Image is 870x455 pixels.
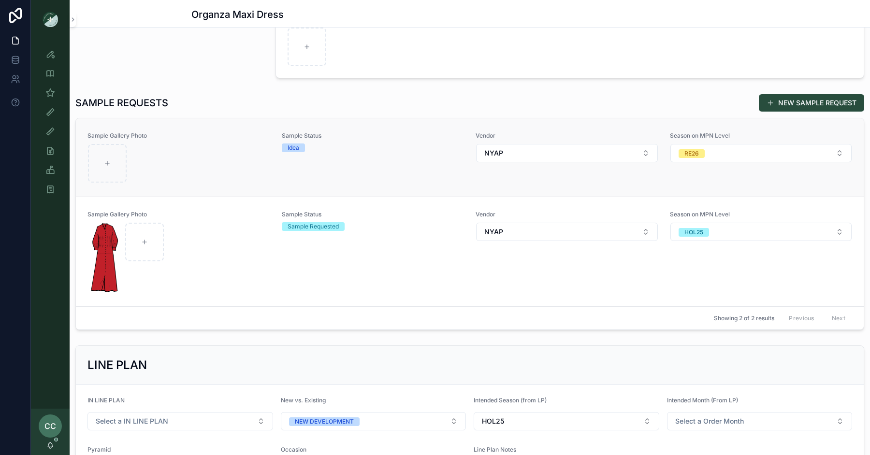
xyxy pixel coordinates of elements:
span: Intended Season (from LP) [474,397,547,404]
button: Select Button [670,223,852,241]
span: Line Plan Notes [474,446,516,453]
div: NEW DEVELOPMENT [295,417,354,426]
span: NYAP [484,227,503,237]
button: Select Button [667,412,853,430]
button: Select Button [476,144,658,162]
img: holiday-red-organza-dress.png [88,223,121,292]
button: Select Button [281,412,466,430]
span: Select a Order Month [675,416,744,426]
span: CC [44,420,56,432]
span: Season on MPN Level [670,211,853,218]
h1: Organza Maxi Dress [191,8,284,21]
button: Select Button [474,412,659,430]
span: Intended Month (From LP) [667,397,738,404]
span: Select a IN LINE PLAN [96,416,168,426]
div: RE26 [684,149,699,158]
h2: LINE PLAN [87,357,147,373]
a: Sample Gallery PhotoSample StatusIdeaVendorSelect ButtonSeason on MPN LevelSelect Button [76,118,864,197]
div: Sample Requested [288,222,339,231]
a: Sample Gallery Photoholiday-red-organza-dress.pngSample StatusSample RequestedVendorSelect Button... [76,197,864,306]
span: Sample Status [282,211,464,218]
span: Occasion [281,446,306,453]
button: Select Button [87,412,273,430]
button: NEW SAMPLE REQUEST [759,94,864,112]
div: scrollable content [31,39,70,211]
span: HOL25 [482,416,504,426]
span: Vendor [476,132,658,140]
span: Vendor [476,211,658,218]
span: Pyramid [87,446,111,453]
img: App logo [43,12,58,27]
button: Select Button [476,223,658,241]
span: NYAP [484,148,503,158]
button: Select Button [670,144,852,162]
span: Season on MPN Level [670,132,853,140]
span: IN LINE PLAN [87,397,125,404]
span: Sample Gallery Photo [87,132,270,140]
span: Sample Status [282,132,464,140]
span: Sample Gallery Photo [87,211,270,218]
span: New vs. Existing [281,397,326,404]
div: Idea [288,143,299,152]
h1: SAMPLE REQUESTS [75,96,168,110]
span: Showing 2 of 2 results [714,314,774,322]
div: HOL25 [684,228,703,237]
